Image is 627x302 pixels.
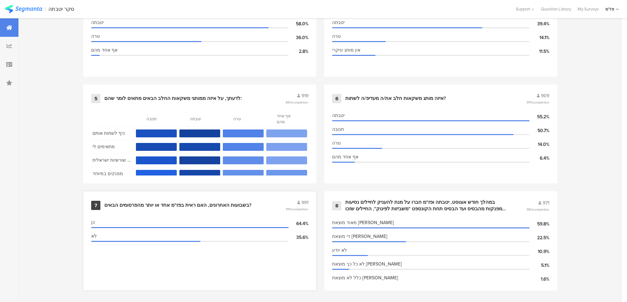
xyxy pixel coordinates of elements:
span: כלל לא מוצאת [PERSON_NAME] [332,274,398,281]
span: תנובה [332,126,344,133]
section: כיף לשתות אותם [92,129,133,137]
span: completion [533,100,549,105]
section: אף אחד מהם [277,113,297,125]
section: 5.9% [266,129,307,137]
section: 17.3% [223,156,264,164]
section: מייצגים שורשיות ישראלית [92,156,133,164]
span: 991 [301,199,308,206]
a: My Surveys [574,6,602,12]
section: 62.6% [179,170,220,178]
div: 55.2% [530,113,549,120]
div: לדעתך, על איזה ממותגי משקאות החלב הבאים מתאים לומר שהם: [104,95,242,102]
div: 10.9% [530,248,549,255]
div: 1.6% [530,276,549,283]
section: תנובה [146,116,166,122]
span: לא כל כך מוצאת [PERSON_NAME] [332,261,402,267]
section: 7.0% [266,143,307,151]
span: מאוד מוצאת [PERSON_NAME] [332,219,394,226]
span: יטבתה [91,19,104,26]
span: כן [91,219,95,226]
span: 971 [543,199,549,206]
div: פז"מ [605,6,614,12]
div: Support [516,4,534,14]
section: 22.7% [223,143,264,151]
section: יטבתה [190,116,210,122]
span: יטבתה [332,112,345,119]
div: 6 [332,94,341,103]
span: טרה [332,33,341,40]
div: 14.0% [530,141,549,148]
span: 99% [286,207,308,212]
section: 12.4% [266,170,307,178]
section: מפנקים במיוחד [92,170,133,178]
section: 66.8% [179,129,220,137]
section: טרה [233,116,253,122]
section: מתאימים לי [92,143,133,151]
div: 36.0% [289,34,308,41]
div: 2.8% [289,48,308,55]
span: לא [91,233,97,240]
div: 5 [91,94,100,103]
span: 86% [286,100,308,105]
span: לא יודע [332,247,347,254]
span: יטבתה [332,19,345,26]
section: 53.5% [136,129,177,137]
span: אף אחד מהם [91,47,118,54]
div: 5.1% [530,262,549,269]
span: 98% [527,207,549,212]
span: 909 [541,92,549,99]
div: 59.8% [530,221,549,227]
div: סקר יטבתה [48,6,74,12]
img: segmanta logo [5,5,42,13]
div: במהלך חודש אוגוסט, יטבתה ופז"מ חברו על מנת להעניק לחיילים נסיעות מפנקות מהבסיס ועד הבסיס תחת הקונ... [345,199,510,212]
div: 8 [332,201,341,210]
a: Question Library [537,6,574,12]
section: 16.1% [223,170,264,178]
div: 6.4% [530,155,549,162]
section: 6.5% [266,156,307,164]
div: 35.6% [289,234,308,241]
span: די מוצאת [PERSON_NAME] [332,233,387,240]
span: 99% [527,100,549,105]
section: 40.4% [136,170,177,178]
div: 22.5% [530,234,549,241]
section: 23.2% [223,129,264,137]
section: 60.7% [179,143,220,151]
span: 919 [301,92,308,99]
span: טרה [332,140,341,147]
section: 66.2% [179,156,220,164]
span: אין מותג עיקרי [332,47,360,54]
div: 39.4% [530,20,549,27]
section: 58.5% [136,143,177,151]
div: 11.5% [530,48,549,55]
div: 64.4% [289,220,308,227]
div: 7 [91,201,100,210]
span: טרה [91,33,100,40]
div: 58.0% [289,20,308,27]
span: completion [292,100,308,105]
div: בשבועות האחרונים, האם ראית בפז"מ אחד או יותר מהפרסומים הבאים? [104,202,251,209]
section: 49.3% [136,156,177,164]
div: 14.1% [530,34,549,41]
span: completion [533,207,549,212]
span: אף אחד מהם [332,153,358,160]
div: | [45,5,46,13]
div: איזה מותג משקאות חלב את/ה מעדיפ/ה לשתות? [345,95,446,102]
span: completion [292,207,308,212]
div: 50.7% [530,127,549,134]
